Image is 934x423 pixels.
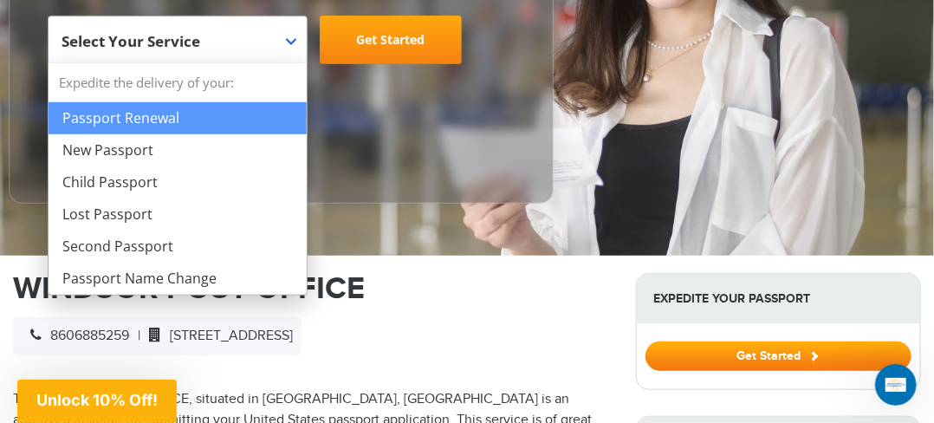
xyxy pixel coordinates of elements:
[49,231,307,263] li: Second Passport
[13,317,302,355] div: |
[62,31,200,51] span: Select Your Service
[320,16,462,64] a: Get Started
[49,63,307,295] li: Expedite the delivery of your:
[49,134,307,166] li: New Passport
[49,263,307,295] li: Passport Name Change
[22,328,129,344] span: 8606885259
[140,328,293,344] span: [STREET_ADDRESS]
[17,380,177,423] div: Unlock 10% Off!
[49,166,307,198] li: Child Passport
[36,391,158,409] span: Unlock 10% Off!
[645,348,911,362] a: Get Started
[645,342,911,371] button: Get Started
[49,198,307,231] li: Lost Passport
[13,273,610,304] h1: WINDSOR POST OFFICE
[49,102,307,134] li: Passport Renewal
[875,364,917,406] iframe: Intercom live chat
[48,16,308,64] span: Select Your Service
[637,274,920,323] strong: Expedite Your Passport
[62,23,289,71] span: Select Your Service
[49,63,307,102] strong: Expedite the delivery of your:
